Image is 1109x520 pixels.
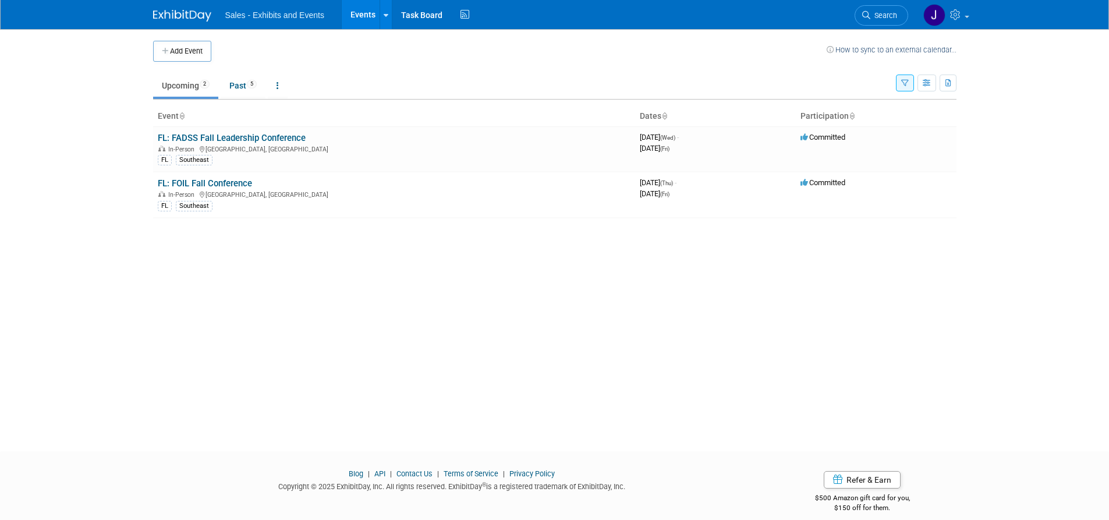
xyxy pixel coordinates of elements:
[768,503,956,513] div: $150 off for them.
[849,111,855,121] a: Sort by Participation Type
[800,133,845,142] span: Committed
[225,10,324,20] span: Sales - Exhibits and Events
[247,80,257,89] span: 5
[387,469,395,478] span: |
[640,133,679,142] span: [DATE]
[158,133,306,143] a: FL: FADSS Fall Leadership Conference
[176,155,212,165] div: Southeast
[158,191,165,197] img: In-Person Event
[855,5,908,26] a: Search
[158,144,630,153] div: [GEOGRAPHIC_DATA], [GEOGRAPHIC_DATA]
[661,111,667,121] a: Sort by Start Date
[153,41,211,62] button: Add Event
[870,11,897,20] span: Search
[660,135,675,141] span: (Wed)
[168,146,198,153] span: In-Person
[444,469,498,478] a: Terms of Service
[768,486,956,512] div: $500 Amazon gift card for you,
[153,479,752,492] div: Copyright © 2025 ExhibitDay, Inc. All rights reserved. ExhibitDay is a registered trademark of Ex...
[365,469,373,478] span: |
[635,107,796,126] th: Dates
[640,189,669,198] span: [DATE]
[158,201,172,211] div: FL
[158,178,252,189] a: FL: FOIL Fall Conference
[153,107,635,126] th: Event
[396,469,433,478] a: Contact Us
[179,111,185,121] a: Sort by Event Name
[824,471,901,489] a: Refer & Earn
[434,469,442,478] span: |
[827,45,956,54] a: How to sync to an external calendar...
[640,144,669,153] span: [DATE]
[509,469,555,478] a: Privacy Policy
[221,75,265,97] a: Past5
[153,10,211,22] img: ExhibitDay
[660,191,669,197] span: (Fri)
[677,133,679,142] span: -
[153,75,218,97] a: Upcoming2
[168,191,198,199] span: In-Person
[176,201,212,211] div: Southeast
[200,80,210,89] span: 2
[482,482,486,488] sup: ®
[660,146,669,152] span: (Fri)
[500,469,508,478] span: |
[158,189,630,199] div: [GEOGRAPHIC_DATA], [GEOGRAPHIC_DATA]
[374,469,385,478] a: API
[800,178,845,187] span: Committed
[796,107,956,126] th: Participation
[675,178,676,187] span: -
[158,155,172,165] div: FL
[660,180,673,186] span: (Thu)
[158,146,165,151] img: In-Person Event
[640,178,676,187] span: [DATE]
[349,469,363,478] a: Blog
[923,4,945,26] img: Jaime Handlin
